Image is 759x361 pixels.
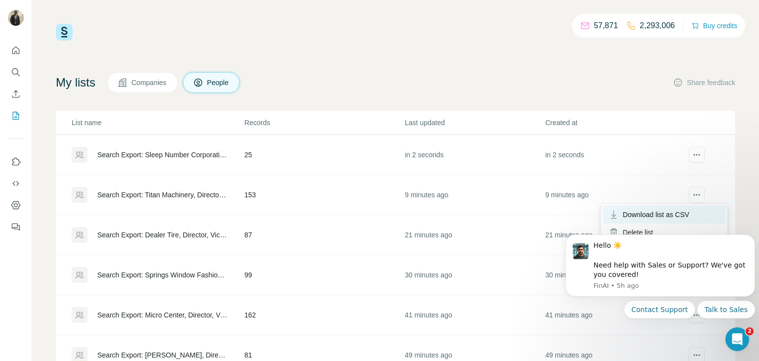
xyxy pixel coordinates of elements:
[244,215,405,255] td: 87
[8,42,24,59] button: Quick start
[545,255,685,295] td: 30 minutes ago
[131,78,168,88] span: Companies
[97,350,228,360] div: Search Export: [PERSON_NAME], Director, Vice President, CXO, Experienced Manager - [DATE] 20:20
[244,135,405,175] td: 25
[56,24,73,41] img: Surfe Logo
[746,327,754,335] span: 2
[725,327,749,351] iframe: Intercom live chat
[404,255,545,295] td: 30 minutes ago
[8,153,24,171] button: Use Surfe on LinkedIn
[8,175,24,192] button: Use Surfe API
[404,215,545,255] td: 21 minutes ago
[561,223,759,356] iframe: Intercom notifications message
[8,107,24,125] button: My lists
[689,147,705,163] button: actions
[405,118,544,128] p: Last updated
[545,215,685,255] td: 21 minutes ago
[673,78,735,88] button: Share feedback
[245,118,404,128] p: Records
[545,118,684,128] p: Created at
[244,175,405,215] td: 153
[404,135,545,175] td: in 2 seconds
[8,196,24,214] button: Dashboard
[97,310,228,320] div: Search Export: Micro Center, Director, Vice President, CXO, Experienced Manager - [DATE] 20:29
[244,295,405,335] td: 162
[56,75,95,90] h4: My lists
[8,85,24,103] button: Enrich CSV
[623,210,689,220] span: Download list as CSV
[545,175,685,215] td: 9 minutes ago
[97,270,228,280] div: Search Export: Springs Window Fashions, Director, Vice President, CXO, Experienced Manager - [DAT...
[72,118,244,128] p: List name
[97,230,228,240] div: Search Export: Dealer Tire, Director, Vice President, CXO, Experienced Manager - [DATE] 20:49
[404,175,545,215] td: 9 minutes ago
[8,63,24,81] button: Search
[97,150,228,160] div: Search Export: Sleep Number Corporation, Director, Vice President, CXO, Strategic - [DATE] 21:10
[244,255,405,295] td: 99
[404,295,545,335] td: 41 minutes ago
[97,190,228,200] div: Search Export: Titan Machinery, Director, Vice President, CXO, Experienced Manager, Strategic - [...
[8,10,24,26] img: Avatar
[640,20,675,32] p: 2,293,006
[545,295,685,335] td: 41 minutes ago
[594,20,618,32] p: 57,871
[8,218,24,236] button: Feedback
[207,78,230,88] span: People
[545,135,685,175] td: in 2 seconds
[691,19,737,33] button: Buy credits
[689,187,705,203] button: actions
